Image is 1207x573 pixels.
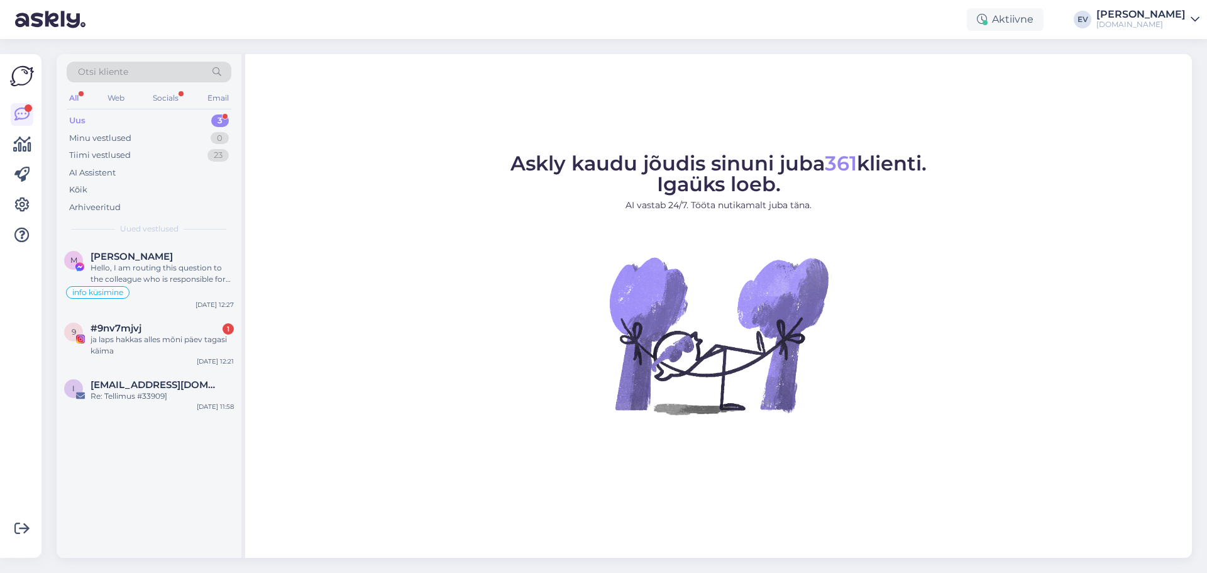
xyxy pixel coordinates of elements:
[223,323,234,335] div: 1
[1074,11,1091,28] div: EV
[1096,9,1186,19] div: [PERSON_NAME]
[69,167,116,179] div: AI Assistent
[70,255,77,265] span: M
[120,223,179,235] span: Uued vestlused
[78,65,128,79] span: Otsi kliente
[91,323,141,334] span: #9nv7mjvj
[825,151,857,175] span: 361
[10,64,34,88] img: Askly Logo
[69,201,121,214] div: Arhiveeritud
[69,149,131,162] div: Tiimi vestlused
[69,184,87,196] div: Kõik
[510,151,927,196] span: Askly kaudu jõudis sinuni juba klienti. Igaüks loeb.
[1096,9,1199,30] a: [PERSON_NAME][DOMAIN_NAME]
[197,357,234,366] div: [DATE] 12:21
[197,402,234,411] div: [DATE] 11:58
[205,90,231,106] div: Email
[67,90,81,106] div: All
[91,334,234,357] div: ja laps hakkas alles mõni päev tagasi käima
[91,379,221,391] span: ieva.gustaite@gmail.com
[1096,19,1186,30] div: [DOMAIN_NAME]
[72,289,123,296] span: info küsimine
[72,327,76,337] span: 9
[211,114,229,127] div: 3
[72,384,75,393] span: i
[510,199,927,212] p: AI vastab 24/7. Tööta nutikamalt juba täna.
[207,149,229,162] div: 23
[211,132,229,145] div: 0
[91,262,234,285] div: Hello, I am routing this question to the colleague who is responsible for this topic. The reply m...
[196,300,234,309] div: [DATE] 12:27
[91,251,173,262] span: Marianne Loim
[105,90,127,106] div: Web
[150,90,181,106] div: Socials
[967,8,1044,31] div: Aktiivne
[69,114,85,127] div: Uus
[91,391,234,402] div: Re: Tellimus #33909]
[605,222,832,448] img: No Chat active
[69,132,131,145] div: Minu vestlused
